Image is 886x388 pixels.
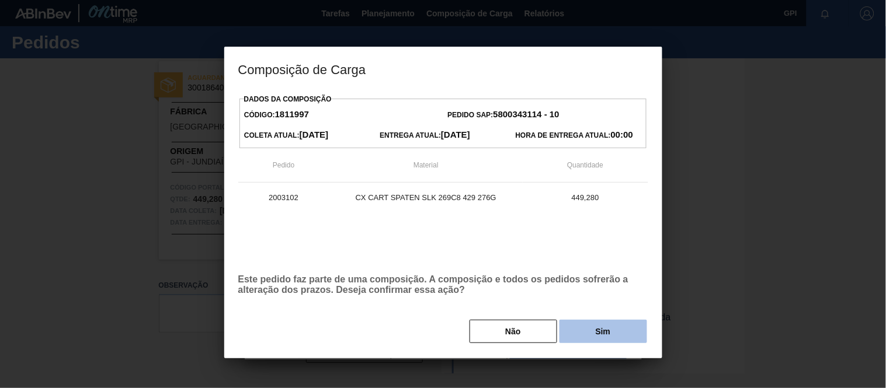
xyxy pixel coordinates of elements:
[238,274,648,295] p: Este pedido faz parte de uma composição. A composição e todos os pedidos sofrerão a alteração dos...
[470,320,557,343] button: Não
[516,131,633,139] span: Hora de Entrega Atual:
[523,183,648,212] td: 449,280
[329,183,523,212] td: CX CART SPATEN SLK 269C8 429 276G
[567,161,603,169] span: Quantidade
[300,130,329,139] strong: [DATE]
[238,183,329,212] td: 2003102
[448,111,560,119] span: Pedido SAP:
[380,131,470,139] span: Entrega Atual:
[273,161,294,169] span: Pedido
[494,109,560,119] strong: 5800343114 - 10
[244,111,309,119] span: Código:
[244,95,332,103] label: Dados da Composição
[224,47,662,91] h3: Composição de Carga
[611,130,633,139] strong: 00:00
[275,109,309,119] strong: 1811997
[560,320,647,343] button: Sim
[441,130,470,139] strong: [DATE]
[244,131,328,139] span: Coleta Atual:
[414,161,439,169] span: Material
